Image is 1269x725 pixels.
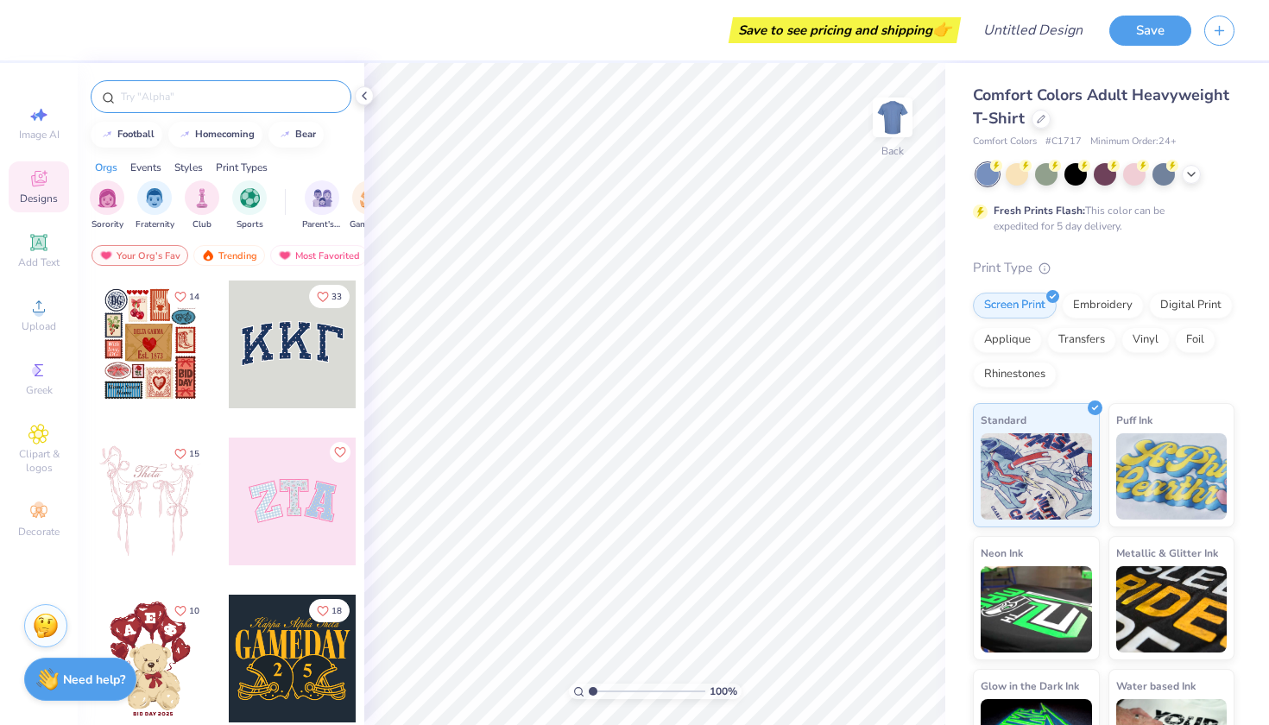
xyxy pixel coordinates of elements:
[981,411,1026,429] span: Standard
[9,447,69,475] span: Clipart & logos
[981,433,1092,520] img: Standard
[302,218,342,231] span: Parent's Weekend
[973,258,1234,278] div: Print Type
[295,129,316,139] div: bear
[1045,135,1082,149] span: # C1717
[240,188,260,208] img: Sports Image
[130,160,161,175] div: Events
[145,188,164,208] img: Fraternity Image
[278,249,292,262] img: most_fav.gif
[95,160,117,175] div: Orgs
[350,180,389,231] div: filter for Game Day
[232,180,267,231] button: filter button
[994,204,1085,217] strong: Fresh Prints Flash:
[193,245,265,266] div: Trending
[201,249,215,262] img: trending.gif
[330,442,350,463] button: Like
[18,525,60,539] span: Decorate
[350,218,389,231] span: Game Day
[1062,293,1144,318] div: Embroidery
[98,188,117,208] img: Sorority Image
[969,13,1096,47] input: Untitled Design
[168,122,262,148] button: homecoming
[185,180,219,231] div: filter for Club
[1116,566,1228,652] img: Metallic & Glitter Ink
[119,88,340,105] input: Try "Alpha"
[136,180,174,231] div: filter for Fraternity
[167,442,207,465] button: Like
[313,188,332,208] img: Parent's Weekend Image
[136,218,174,231] span: Fraternity
[20,192,58,205] span: Designs
[981,544,1023,562] span: Neon Ink
[309,599,350,622] button: Like
[189,293,199,301] span: 14
[174,160,203,175] div: Styles
[91,122,162,148] button: football
[185,180,219,231] button: filter button
[302,180,342,231] button: filter button
[167,285,207,308] button: Like
[973,135,1037,149] span: Comfort Colors
[90,180,124,231] button: filter button
[1090,135,1177,149] span: Minimum Order: 24 +
[973,362,1057,388] div: Rhinestones
[350,180,389,231] button: filter button
[18,255,60,269] span: Add Text
[1121,327,1170,353] div: Vinyl
[193,218,211,231] span: Club
[22,319,56,333] span: Upload
[932,19,951,40] span: 👉
[309,285,350,308] button: Like
[167,599,207,622] button: Like
[195,129,255,139] div: homecoming
[1149,293,1233,318] div: Digital Print
[117,129,155,139] div: football
[232,180,267,231] div: filter for Sports
[19,128,60,142] span: Image AI
[973,293,1057,318] div: Screen Print
[981,566,1092,652] img: Neon Ink
[1175,327,1215,353] div: Foil
[92,218,123,231] span: Sorority
[270,245,368,266] div: Most Favorited
[216,160,268,175] div: Print Types
[90,180,124,231] div: filter for Sorority
[1116,433,1228,520] img: Puff Ink
[26,383,53,397] span: Greek
[63,671,125,688] strong: Need help?
[973,327,1042,353] div: Applique
[237,218,263,231] span: Sports
[881,143,904,159] div: Back
[178,129,192,140] img: trend_line.gif
[994,203,1206,234] div: This color can be expedited for 5 day delivery.
[1047,327,1116,353] div: Transfers
[331,607,342,615] span: 18
[278,129,292,140] img: trend_line.gif
[973,85,1229,129] span: Comfort Colors Adult Heavyweight T-Shirt
[302,180,342,231] div: filter for Parent's Weekend
[100,129,114,140] img: trend_line.gif
[1109,16,1191,46] button: Save
[189,607,199,615] span: 10
[136,180,174,231] button: filter button
[875,100,910,135] img: Back
[99,249,113,262] img: most_fav.gif
[1116,677,1196,695] span: Water based Ink
[189,450,199,458] span: 15
[193,188,211,208] img: Club Image
[733,17,956,43] div: Save to see pricing and shipping
[331,293,342,301] span: 33
[981,677,1079,695] span: Glow in the Dark Ink
[710,684,737,699] span: 100 %
[360,188,380,208] img: Game Day Image
[1116,411,1152,429] span: Puff Ink
[92,245,188,266] div: Your Org's Fav
[268,122,324,148] button: bear
[1116,544,1218,562] span: Metallic & Glitter Ink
